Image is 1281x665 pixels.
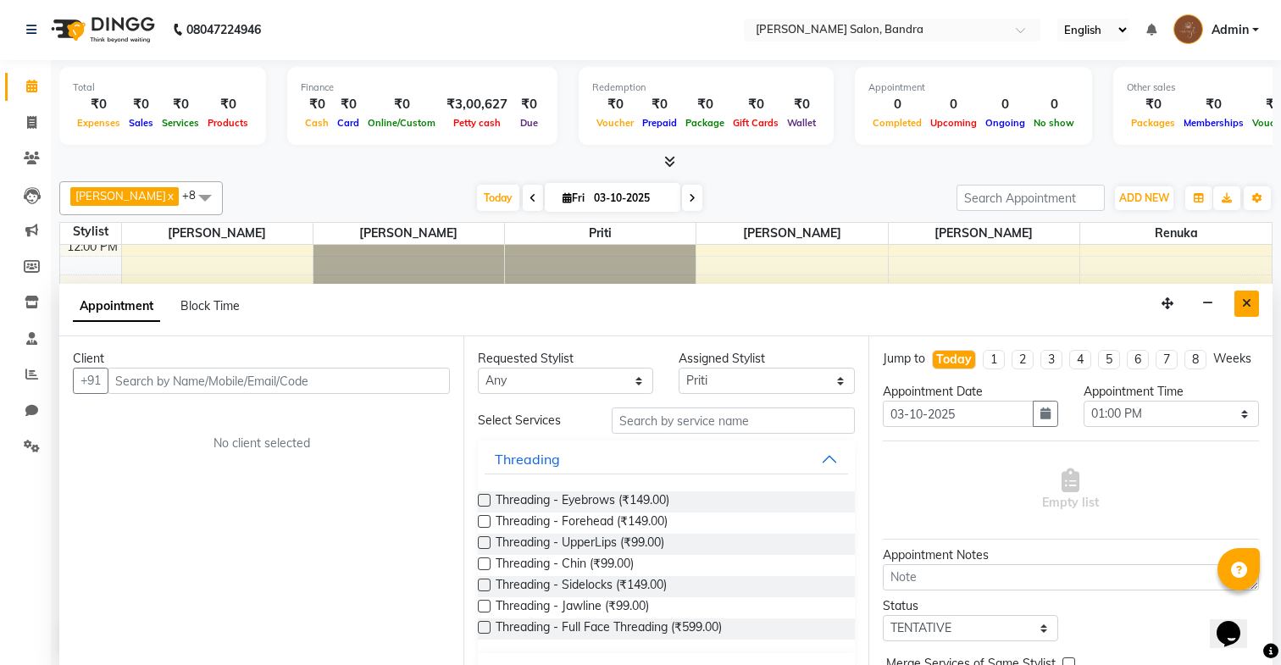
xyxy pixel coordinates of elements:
[1127,95,1179,114] div: ₹0
[1212,21,1249,39] span: Admin
[729,117,783,129] span: Gift Cards
[1156,350,1178,369] li: 7
[1115,186,1173,210] button: ADD NEW
[679,350,854,368] div: Assigned Stylist
[478,350,653,368] div: Requested Stylist
[1173,14,1203,44] img: Admin
[883,350,925,368] div: Jump to
[73,80,252,95] div: Total
[122,223,313,244] span: [PERSON_NAME]
[1179,117,1248,129] span: Memberships
[783,117,820,129] span: Wallet
[1069,350,1091,369] li: 4
[496,513,668,534] span: Threading - Forehead (₹149.00)
[496,597,649,618] span: Threading - Jawline (₹99.00)
[868,117,926,129] span: Completed
[363,95,440,114] div: ₹0
[612,407,854,434] input: Search by service name
[1084,383,1259,401] div: Appointment Time
[465,412,599,429] div: Select Services
[125,117,158,129] span: Sales
[496,534,664,555] span: Threading - UpperLips (₹99.00)
[1119,191,1169,204] span: ADD NEW
[64,238,121,256] div: 12:00 PM
[75,189,166,202] span: [PERSON_NAME]
[981,117,1029,129] span: Ongoing
[983,350,1005,369] li: 1
[158,95,203,114] div: ₹0
[203,117,252,129] span: Products
[125,95,158,114] div: ₹0
[1012,350,1034,369] li: 2
[180,298,240,313] span: Block Time
[1029,117,1079,129] span: No show
[1080,223,1272,244] span: Renuka
[592,95,638,114] div: ₹0
[333,117,363,129] span: Card
[301,117,333,129] span: Cash
[558,191,589,204] span: Fri
[166,189,174,202] a: x
[496,618,722,640] span: Threading - Full Face Threading (₹599.00)
[449,117,505,129] span: Petty cash
[883,597,1058,615] div: Status
[926,117,981,129] span: Upcoming
[186,6,261,53] b: 08047224946
[681,95,729,114] div: ₹0
[485,444,847,474] button: Threading
[158,117,203,129] span: Services
[1098,350,1120,369] li: 5
[1210,597,1264,648] iframe: chat widget
[496,555,634,576] span: Threading - Chin (₹99.00)
[301,95,333,114] div: ₹0
[883,401,1034,427] input: yyyy-mm-dd
[1234,291,1259,317] button: Close
[868,80,1079,95] div: Appointment
[889,223,1079,244] span: [PERSON_NAME]
[638,117,681,129] span: Prepaid
[73,95,125,114] div: ₹0
[108,368,450,394] input: Search by Name/Mobile/Email/Code
[1042,468,1099,512] span: Empty list
[73,291,160,322] span: Appointment
[1127,350,1149,369] li: 6
[589,186,674,211] input: 2025-10-03
[496,491,669,513] span: Threading - Eyebrows (₹149.00)
[203,95,252,114] div: ₹0
[681,117,729,129] span: Package
[301,80,544,95] div: Finance
[1213,350,1251,368] div: Weeks
[516,117,542,129] span: Due
[883,546,1259,564] div: Appointment Notes
[333,95,363,114] div: ₹0
[696,223,887,244] span: [PERSON_NAME]
[514,95,544,114] div: ₹0
[783,95,820,114] div: ₹0
[477,185,519,211] span: Today
[114,435,409,452] div: No client selected
[638,95,681,114] div: ₹0
[363,117,440,129] span: Online/Custom
[440,95,514,114] div: ₹3,00,627
[495,449,560,469] div: Threading
[936,351,972,369] div: Today
[73,350,450,368] div: Client
[1040,350,1062,369] li: 3
[1127,117,1179,129] span: Packages
[1184,350,1206,369] li: 8
[313,223,504,244] span: [PERSON_NAME]
[1179,95,1248,114] div: ₹0
[868,95,926,114] div: 0
[592,117,638,129] span: Voucher
[60,223,121,241] div: Stylist
[1029,95,1079,114] div: 0
[729,95,783,114] div: ₹0
[957,185,1105,211] input: Search Appointment
[182,188,208,202] span: +8
[496,576,667,597] span: Threading - Sidelocks (₹149.00)
[926,95,981,114] div: 0
[43,6,159,53] img: logo
[73,368,108,394] button: +91
[73,117,125,129] span: Expenses
[592,80,820,95] div: Redemption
